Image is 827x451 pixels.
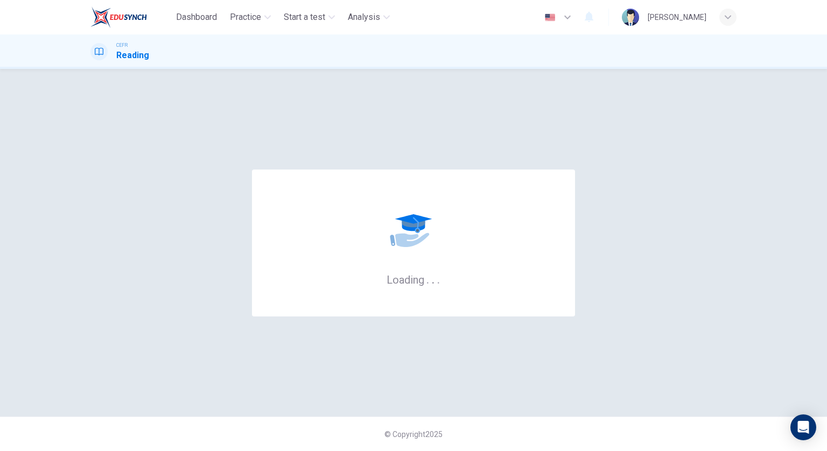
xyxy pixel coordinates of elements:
img: EduSynch logo [90,6,147,28]
img: Profile picture [622,9,639,26]
span: Dashboard [176,11,217,24]
h6: . [426,270,430,287]
h1: Reading [116,49,149,62]
a: EduSynch logo [90,6,172,28]
button: Dashboard [172,8,221,27]
div: Open Intercom Messenger [790,414,816,440]
span: Practice [230,11,261,24]
span: Start a test [284,11,325,24]
span: CEFR [116,41,128,49]
div: [PERSON_NAME] [648,11,706,24]
h6: . [431,270,435,287]
h6: Loading [387,272,440,286]
span: © Copyright 2025 [384,430,443,439]
button: Analysis [344,8,394,27]
h6: . [437,270,440,287]
button: Practice [226,8,275,27]
button: Start a test [279,8,339,27]
span: Analysis [348,11,380,24]
img: en [543,13,557,22]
